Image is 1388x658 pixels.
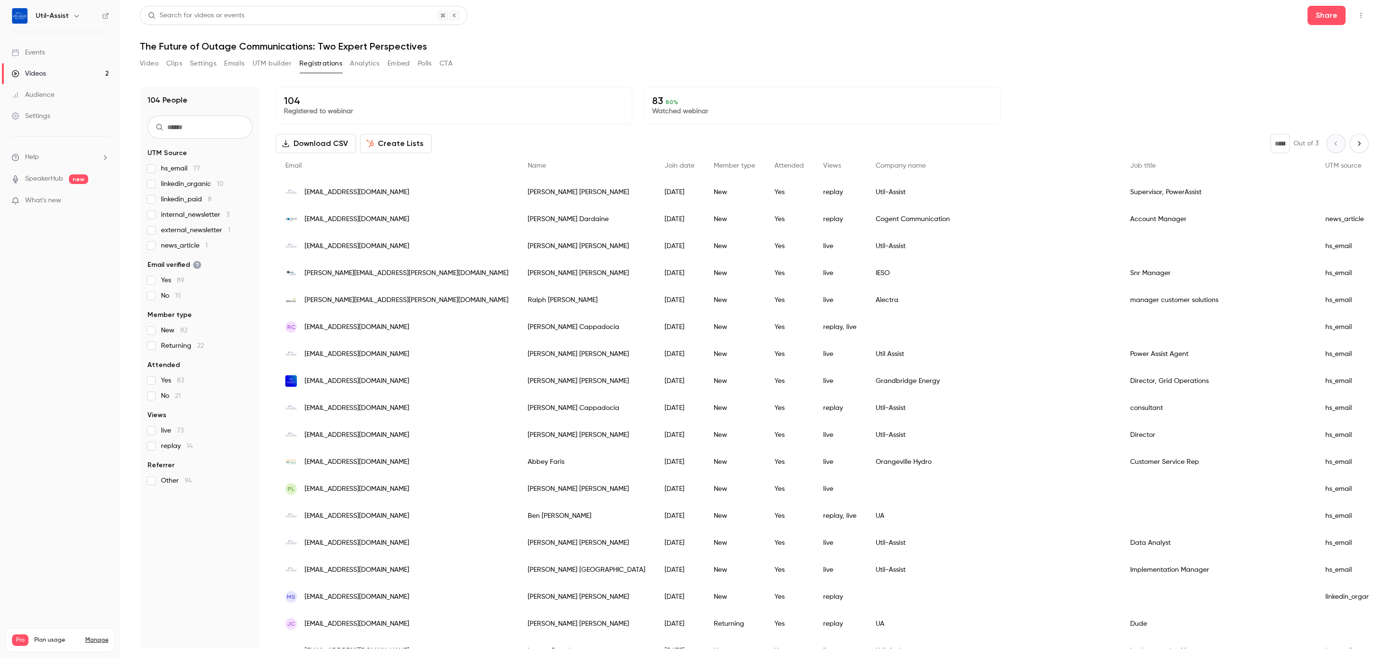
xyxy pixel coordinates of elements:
div: [DATE] [655,206,704,233]
div: Account Manager [1121,206,1316,233]
img: util-assist.com [285,240,297,252]
p: Out of 3 [1294,139,1319,148]
button: Create Lists [360,134,432,153]
div: Director [1121,421,1316,448]
p: Watched webinar [652,106,992,116]
span: 1 [205,242,208,249]
div: Yes [765,314,814,341]
span: 89 [177,277,185,284]
span: [PERSON_NAME][EMAIL_ADDRESS][PERSON_NAME][DOMAIN_NAME] [305,295,508,305]
div: [DATE] [655,556,704,583]
div: Cogent Communication [866,206,1121,233]
img: util-assist.com [285,186,297,198]
span: 77 [193,165,200,172]
span: [EMAIL_ADDRESS][DOMAIN_NAME] [305,430,409,440]
div: Snr Manager [1121,260,1316,287]
div: Yes [765,233,814,260]
div: [PERSON_NAME] [PERSON_NAME] [518,341,655,368]
div: New [704,448,765,475]
span: linkedin_organic [161,179,224,189]
div: Yes [765,556,814,583]
span: Name [528,162,546,169]
span: PL [288,485,294,493]
button: Video [140,56,159,71]
img: alectrautilities.com [285,294,297,306]
div: Power Assist Agent [1121,341,1316,368]
span: Yes [161,276,185,285]
div: Yes [765,502,814,529]
p: 83 [652,95,992,106]
div: New [704,475,765,502]
span: 1 [228,227,230,234]
img: util-assist.com [285,564,297,576]
div: New [704,556,765,583]
img: util-assist.com [285,645,297,657]
img: util-assist.com [285,537,297,549]
div: Util-Assist [866,529,1121,556]
div: Yes [765,368,814,395]
div: Ben [PERSON_NAME] [518,502,655,529]
div: Grandbridge Energy [866,368,1121,395]
button: Share [1308,6,1346,25]
div: Yes [765,287,814,314]
div: replay, live [814,314,866,341]
span: Company name [876,162,926,169]
button: Download CSV [276,134,356,153]
div: [PERSON_NAME] [PERSON_NAME] [518,583,655,610]
span: 22 [197,342,204,349]
div: [DATE] [655,341,704,368]
li: help-dropdown-opener [12,152,109,162]
span: New [161,326,187,335]
div: Yes [765,448,814,475]
div: live [814,287,866,314]
button: Embed [387,56,410,71]
span: live [161,426,184,435]
div: New [704,502,765,529]
div: Util-Assist [866,421,1121,448]
button: Emails [224,56,244,71]
div: Yes [765,260,814,287]
div: New [704,529,765,556]
button: CTA [440,56,453,71]
button: Registrations [299,56,342,71]
div: Returning [704,610,765,637]
p: Registered to webinar [284,106,624,116]
h6: Util-Assist [36,11,69,21]
div: [PERSON_NAME] [GEOGRAPHIC_DATA] [518,556,655,583]
div: Yes [765,475,814,502]
p: 104 [284,95,624,106]
span: 73 [177,427,184,434]
span: MS [287,592,295,601]
div: Util-Assist [866,395,1121,421]
div: Customer Service Rep [1121,448,1316,475]
div: Yes [765,206,814,233]
span: [EMAIL_ADDRESS][DOMAIN_NAME] [305,349,409,359]
div: Yes [765,179,814,206]
div: UA [866,610,1121,637]
div: [PERSON_NAME] [PERSON_NAME] [518,529,655,556]
div: [PERSON_NAME] [PERSON_NAME] [518,179,655,206]
div: New [704,233,765,260]
button: Polls [418,56,432,71]
span: 80 % [666,99,678,105]
div: New [704,287,765,314]
span: 83 [177,377,184,384]
span: [EMAIL_ADDRESS][DOMAIN_NAME] [305,187,409,197]
span: No [161,391,181,401]
span: RC [287,323,295,331]
div: Orangeville Hydro [866,448,1121,475]
button: Next page [1349,134,1369,153]
div: New [704,341,765,368]
button: Analytics [350,56,380,71]
div: Events [12,48,45,57]
div: Yes [765,583,814,610]
div: live [814,260,866,287]
div: New [704,368,765,395]
div: New [704,395,765,421]
span: hs_email [161,164,200,173]
button: Clips [166,56,182,71]
span: [EMAIL_ADDRESS][DOMAIN_NAME] [305,619,409,629]
span: Email verified [147,260,201,270]
span: 3 [226,211,229,218]
div: [PERSON_NAME] [PERSON_NAME] [518,260,655,287]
